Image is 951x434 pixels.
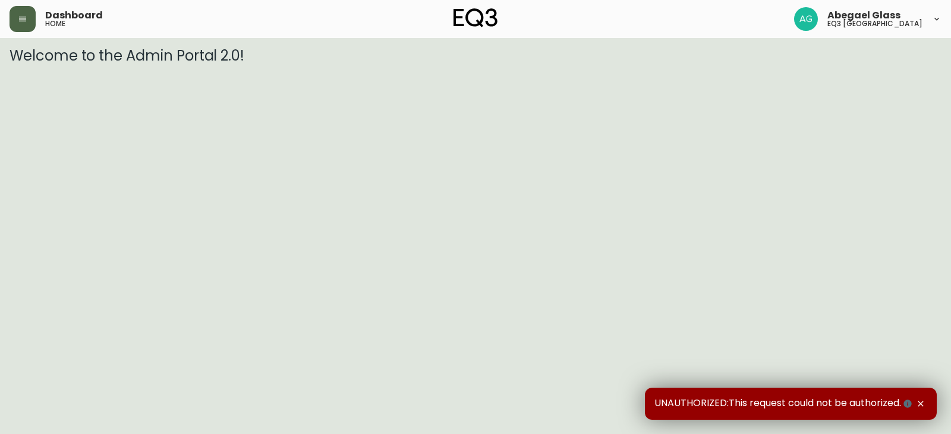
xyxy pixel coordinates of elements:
[10,47,941,64] h3: Welcome to the Admin Portal 2.0!
[45,20,65,27] h5: home
[454,8,497,27] img: logo
[45,11,103,20] span: Dashboard
[827,20,922,27] h5: eq3 [GEOGRAPHIC_DATA]
[827,11,900,20] span: Abegael Glass
[794,7,818,31] img: ffcb3a98c62deb47deacec1bf39f4e65
[654,397,914,410] span: UNAUTHORIZED:This request could not be authorized.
